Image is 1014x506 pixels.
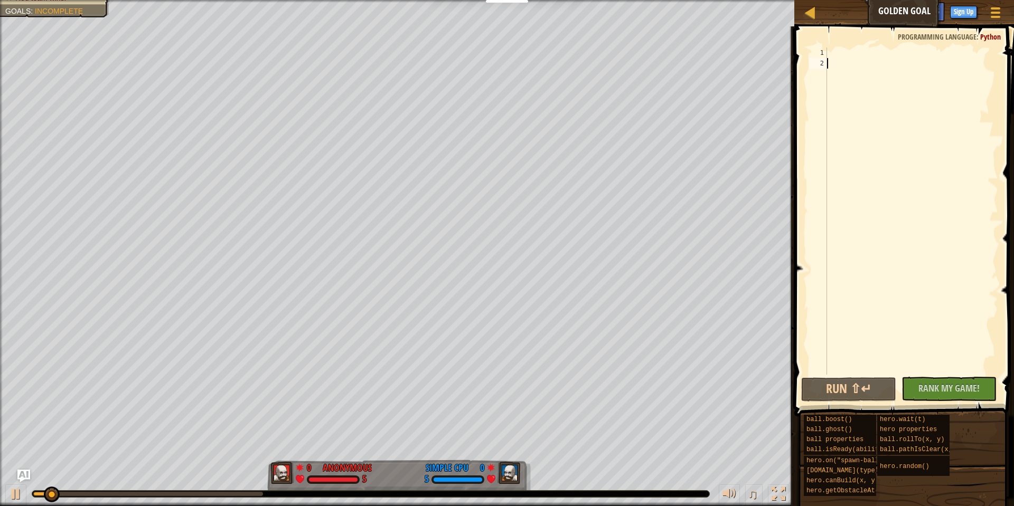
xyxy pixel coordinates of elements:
[880,436,944,443] span: ball.rollTo(x, y)
[806,416,852,423] span: ball.boost()
[719,484,740,506] button: Adjust volume
[801,377,896,402] button: Run ⇧↵
[894,6,912,16] span: Ask AI
[918,381,980,395] span: Rank My Game!
[5,484,26,506] button: ⌘ + P: Play
[809,47,827,58] div: 1
[880,446,963,453] span: ball.pathIsClear(x, y)
[307,461,317,471] div: 0
[902,377,997,401] button: Rank My Game!
[806,436,863,443] span: ball properties
[474,461,484,471] div: 0
[497,462,521,484] img: thang_avatar_frame.png
[806,426,852,433] span: ball.ghost()
[271,462,294,484] img: thang_avatar_frame.png
[922,6,940,16] span: Hints
[5,7,31,15] span: Goals
[17,470,30,482] button: Ask AI
[426,461,468,475] div: Simple CPU
[806,457,898,464] span: hero.on("spawn-ball", f)
[323,461,372,475] div: Anonymous
[880,416,925,423] span: hero.wait(t)
[880,426,937,433] span: hero properties
[977,32,980,42] span: :
[425,475,429,484] div: 5
[809,58,827,69] div: 2
[806,477,879,484] span: hero.canBuild(x, y)
[745,484,763,506] button: ♫
[31,7,35,15] span: :
[35,7,83,15] span: Incomplete
[888,2,917,22] button: Ask AI
[806,467,902,474] span: [DOMAIN_NAME](type, x, y)
[806,487,898,494] span: hero.getObstacleAt(x, y)
[362,475,367,484] div: 5
[980,32,1001,42] span: Python
[768,484,789,506] button: Toggle fullscreen
[747,486,758,502] span: ♫
[880,463,929,470] span: hero.random()
[898,32,977,42] span: Programming language
[806,446,886,453] span: ball.isReady(ability)
[982,2,1009,27] button: Show game menu
[950,6,977,18] button: Sign Up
